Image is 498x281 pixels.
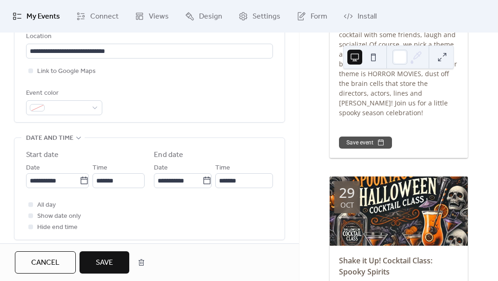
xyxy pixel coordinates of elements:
[149,11,169,22] span: Views
[128,4,176,29] a: Views
[340,202,354,209] div: Oct
[96,257,113,268] span: Save
[311,11,327,22] span: Form
[37,66,96,77] span: Link to Google Maps
[252,11,280,22] span: Settings
[26,133,73,144] span: Date and time
[31,257,60,268] span: Cancel
[90,11,119,22] span: Connect
[154,163,168,174] span: Date
[339,255,432,277] a: Shake it Up! Cocktail Class: Spooky Spirits
[37,211,81,222] span: Show date only
[199,11,222,22] span: Design
[37,222,78,233] span: Hide end time
[232,4,287,29] a: Settings
[26,150,59,161] div: Start date
[15,251,76,274] button: Cancel
[339,186,355,200] div: 29
[330,20,468,118] div: Test your random knowledge, enjoy a cocktail with some friends, laugh and socialize! Of course, w...
[26,88,100,99] div: Event color
[6,4,67,29] a: My Events
[80,251,129,274] button: Save
[337,4,384,29] a: Install
[154,150,183,161] div: End date
[69,4,126,29] a: Connect
[37,200,56,211] span: All day
[215,163,230,174] span: Time
[26,31,271,42] div: Location
[339,137,392,149] button: Save event
[26,163,40,174] span: Date
[290,4,334,29] a: Form
[358,11,377,22] span: Install
[27,11,60,22] span: My Events
[93,163,107,174] span: Time
[178,4,229,29] a: Design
